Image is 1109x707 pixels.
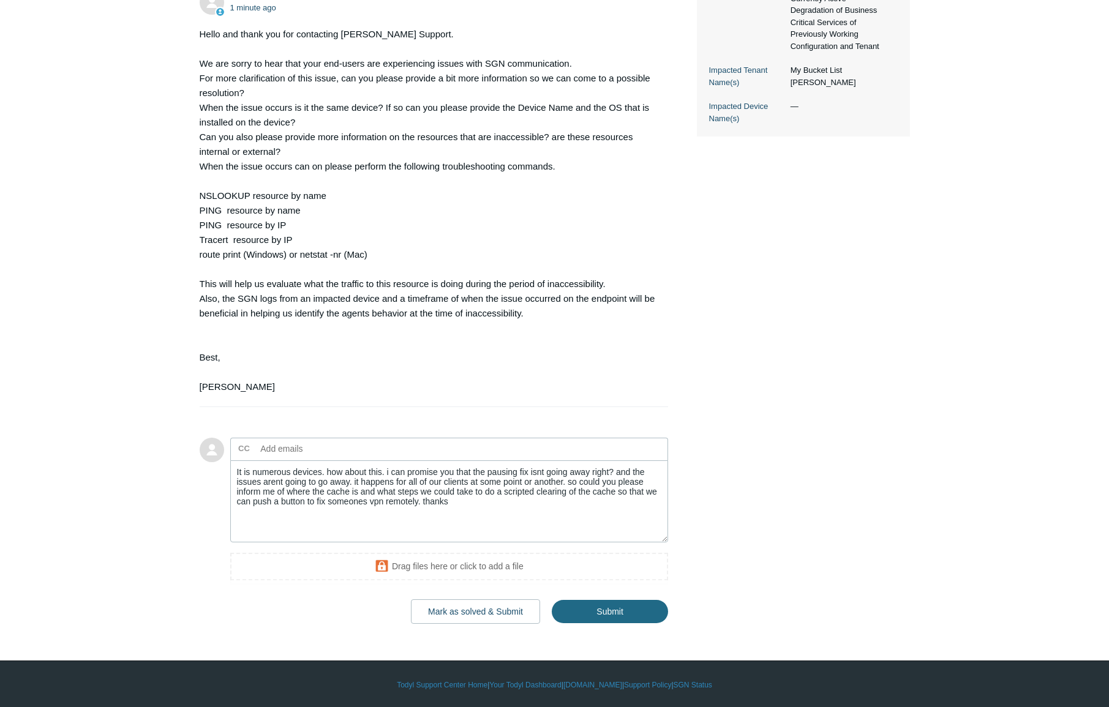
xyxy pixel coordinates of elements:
a: SGN Status [674,679,712,690]
a: Support Policy [624,679,671,690]
input: Submit [552,600,668,623]
dd: — [784,100,898,113]
dd: My Bucket List [PERSON_NAME] [784,64,898,88]
dt: Impacted Device Name(s) [709,100,784,124]
input: Add emails [256,440,388,458]
dt: Impacted Tenant Name(s) [709,64,784,88]
label: CC [238,440,250,458]
textarea: Add your reply [230,460,669,543]
button: Mark as solved & Submit [411,599,540,624]
a: Your Todyl Dashboard [489,679,561,690]
a: Todyl Support Center Home [397,679,487,690]
time: 10/14/2025, 09:20 [230,3,276,12]
div: Hello and thank you for contacting [PERSON_NAME] Support. We are sorry to hear that your end-user... [200,27,656,394]
div: | | | | [200,679,910,690]
a: [DOMAIN_NAME] [563,679,622,690]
